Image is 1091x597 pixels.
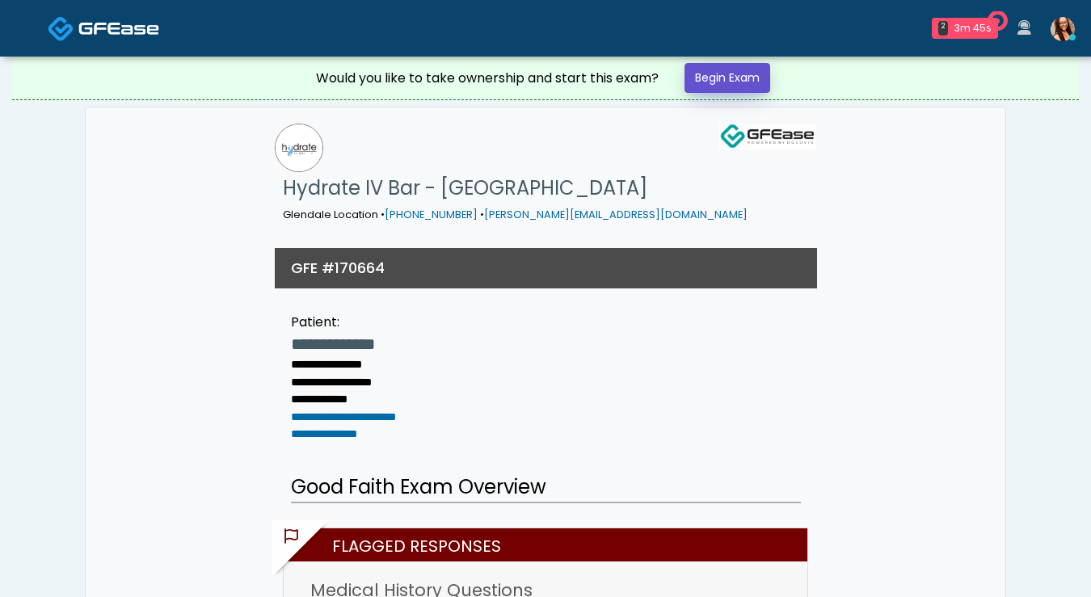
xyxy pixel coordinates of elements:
img: Hydrate IV Bar - Glendale [275,124,323,172]
div: 3m 45s [954,21,992,36]
div: Would you like to take ownership and start this exam? [316,69,659,88]
span: • [381,208,385,221]
button: Open LiveChat chat widget [13,6,61,55]
span: • [480,208,484,221]
a: Docovia [48,2,159,54]
a: [PHONE_NUMBER] [385,208,478,221]
a: [PERSON_NAME][EMAIL_ADDRESS][DOMAIN_NAME] [484,208,748,221]
h2: Flagged Responses [292,528,807,561]
h3: GFE #170664 [291,258,385,278]
img: GFEase Logo [719,124,816,149]
h2: Good Faith Exam Overview [291,473,801,503]
div: 2 [938,21,948,36]
img: Docovia [78,20,159,36]
a: 2 3m 45s [922,11,1008,45]
a: Begin Exam [685,63,770,93]
div: Patient: [291,313,444,332]
small: Glendale Location [283,208,748,221]
h1: Hydrate IV Bar - [GEOGRAPHIC_DATA] [283,172,748,204]
img: Alexis Foster-Horton [1051,17,1075,41]
img: Docovia [48,15,74,42]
